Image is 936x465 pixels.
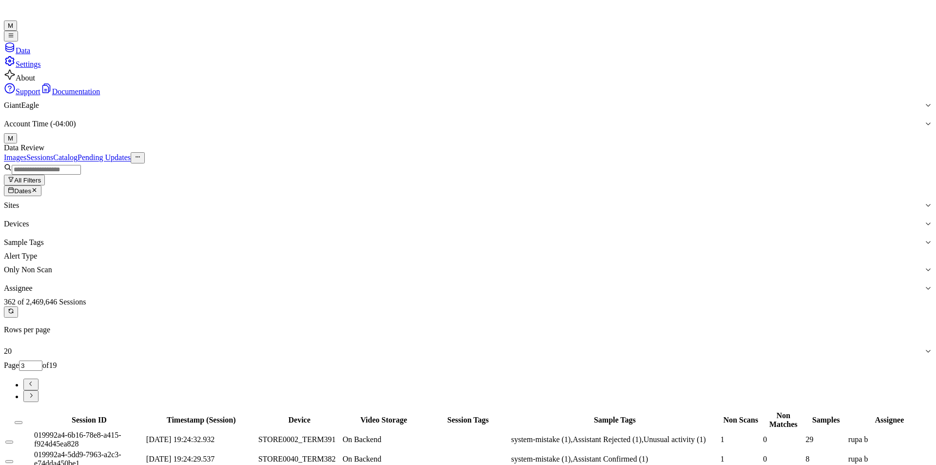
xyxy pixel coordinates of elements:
span: 8 [806,455,810,463]
span: Support [16,87,40,96]
a: Documentation [40,87,100,96]
button: Toggle Navigation [4,31,18,41]
button: Go to previous page [23,379,39,390]
th: Device [258,411,341,429]
th: Non Scans [720,411,761,429]
button: Select row [5,441,13,444]
label: Alert Type [4,252,37,260]
a: Catalog [53,154,78,162]
th: Session Tags [427,411,510,429]
a: Support [4,87,40,96]
a: Sessions [26,154,53,162]
span: Data [16,46,30,55]
span: Dates [14,187,31,195]
div: STORE0002_TERM391 [258,435,341,444]
span: rupa b [848,455,868,463]
div: STORE0040_TERM382 [258,455,341,464]
span: [DATE] 19:24:32.932 [146,435,214,444]
span: Page [4,361,19,369]
div: On Backend [343,435,425,444]
div: On Backend [343,455,425,464]
span: Settings [16,60,41,68]
th: Non Matches [762,411,804,429]
span: 362 of 2,469,646 Sessions [4,298,86,306]
th: Sample Tags [510,411,719,429]
span: 29 [806,435,814,444]
th: Timestamp (Session) [146,411,257,429]
button: Select all [15,421,22,424]
th: Session ID [34,411,145,429]
div: Data Review [4,143,932,152]
span: Documentation [52,87,100,96]
span: M [8,135,13,142]
span: About [16,74,35,82]
a: Pending Updates [78,154,131,162]
button: M [4,20,17,31]
span: 1 [721,435,724,444]
nav: pagination [4,379,932,402]
button: Dates [4,185,41,196]
span: Assistant Rejected (1) , [573,435,643,444]
span: 1 [721,455,724,463]
th: Samples [805,411,847,429]
button: Select row [5,460,13,463]
th: Video Storage [342,411,426,429]
a: Data [4,46,30,55]
button: All Filters [4,175,45,185]
span: system-mistake (1) , [511,455,572,463]
a: Settings [4,60,41,68]
span: rupa b [848,435,868,444]
span: system-mistake (1) , [511,435,572,444]
a: Images [4,154,26,162]
span: Unusual activity (1) [643,435,706,444]
th: Assignee [848,411,931,429]
span: 0 [763,435,767,444]
button: M [4,133,17,143]
p: Rows per page [4,325,932,334]
span: of 19 [42,361,57,369]
span: 019992a4-6b16-78e8-a415-f924d45ea828 [34,431,121,448]
button: Go to next page [23,390,39,402]
span: [DATE] 19:24:29.537 [146,455,214,463]
span: M [8,22,13,29]
span: 0 [763,455,767,463]
span: Assistant Confirmed (1) [573,455,648,463]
